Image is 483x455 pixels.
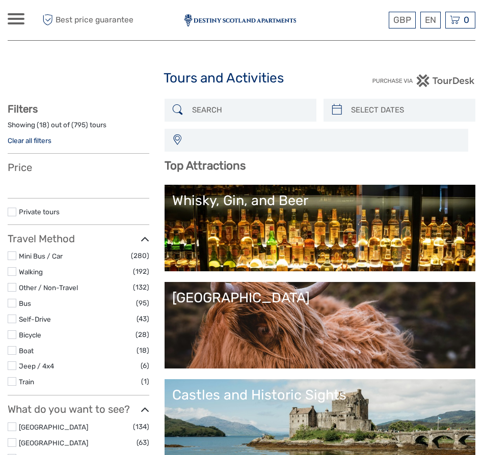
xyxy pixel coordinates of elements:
[137,437,149,448] span: (63)
[141,360,149,372] span: (6)
[8,233,149,245] h3: Travel Method
[133,281,149,293] span: (132)
[462,15,471,25] span: 0
[172,192,468,264] a: Whisky, Gin, and Beer
[184,14,296,26] img: 2586-5bdb998b-20c5-4af0-9f9c-ddee4a3bcf6d_logo_small.jpg
[40,12,133,29] span: Best price guarantee
[372,74,475,87] img: PurchaseViaTourDesk.png
[8,136,51,145] a: Clear all filters
[19,283,78,292] a: Other / Non-Travel
[137,345,149,356] span: (18)
[347,101,470,119] input: SELECT DATES
[19,347,34,355] a: Boat
[136,297,149,309] span: (95)
[172,290,468,361] a: [GEOGRAPHIC_DATA]
[19,252,63,260] a: Mini Bus / Car
[19,423,88,431] a: [GEOGRAPHIC_DATA]
[19,378,34,386] a: Train
[19,268,43,276] a: Walking
[188,101,311,119] input: SEARCH
[19,439,88,447] a: [GEOGRAPHIC_DATA]
[165,159,246,173] b: Top Attractions
[8,103,38,115] strong: Filters
[137,313,149,325] span: (43)
[172,192,468,209] div: Whisky, Gin, and Beer
[19,315,51,323] a: Self-Drive
[420,12,441,29] div: EN
[19,208,60,216] a: Private tours
[131,250,149,262] span: (280)
[8,120,149,136] div: Showing ( ) out of ( ) tours
[133,266,149,277] span: (192)
[74,120,86,130] label: 795
[393,15,411,25] span: GBP
[133,421,149,433] span: (134)
[39,120,47,130] label: 18
[19,362,54,370] a: Jeep / 4x4
[164,70,319,87] h1: Tours and Activities
[172,290,468,306] div: [GEOGRAPHIC_DATA]
[8,403,149,415] h3: What do you want to see?
[141,376,149,387] span: (1)
[136,329,149,340] span: (28)
[19,299,31,307] a: Bus
[172,387,468,403] div: Castles and Historic Sights
[19,331,41,339] a: Bicycle
[8,161,149,174] h3: Price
